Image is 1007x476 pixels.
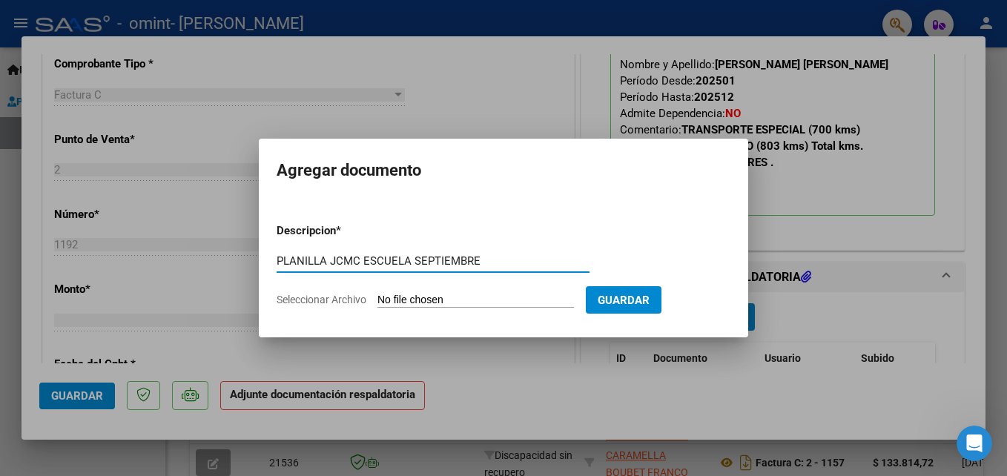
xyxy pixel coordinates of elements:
span: Guardar [598,294,650,307]
iframe: Intercom live chat [957,426,992,461]
p: Descripcion [277,222,413,239]
span: Seleccionar Archivo [277,294,366,305]
button: Guardar [586,286,661,314]
h2: Agregar documento [277,156,730,185]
